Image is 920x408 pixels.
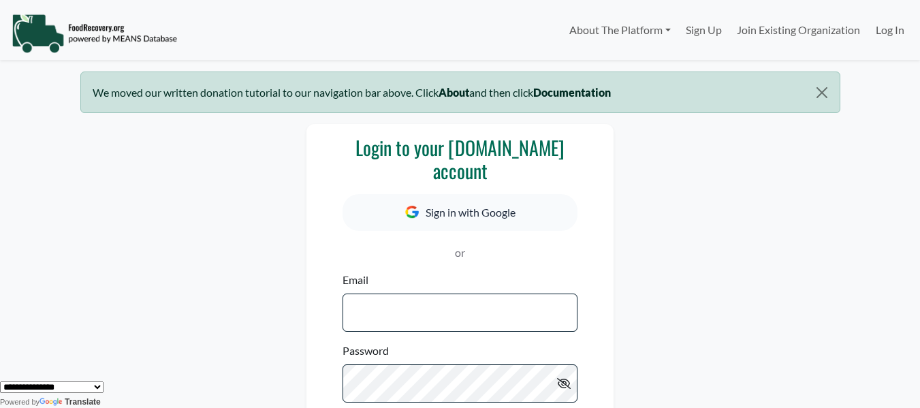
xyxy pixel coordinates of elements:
[868,16,912,44] a: Log In
[561,16,678,44] a: About The Platform
[804,72,839,113] button: Close
[39,397,101,407] a: Translate
[12,13,177,54] img: NavigationLogo_FoodRecovery-91c16205cd0af1ed486a0f1a7774a6544ea792ac00100771e7dd3ec7c0e58e41.png
[533,86,611,99] b: Documentation
[343,272,368,288] label: Email
[343,343,389,359] label: Password
[343,194,577,231] button: Sign in with Google
[343,136,577,182] h3: Login to your [DOMAIN_NAME] account
[39,398,65,407] img: Google Translate
[80,72,840,113] div: We moved our written donation tutorial to our navigation bar above. Click and then click
[678,16,729,44] a: Sign Up
[343,245,577,261] p: or
[729,16,868,44] a: Join Existing Organization
[439,86,469,99] b: About
[405,206,419,219] img: Google Icon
